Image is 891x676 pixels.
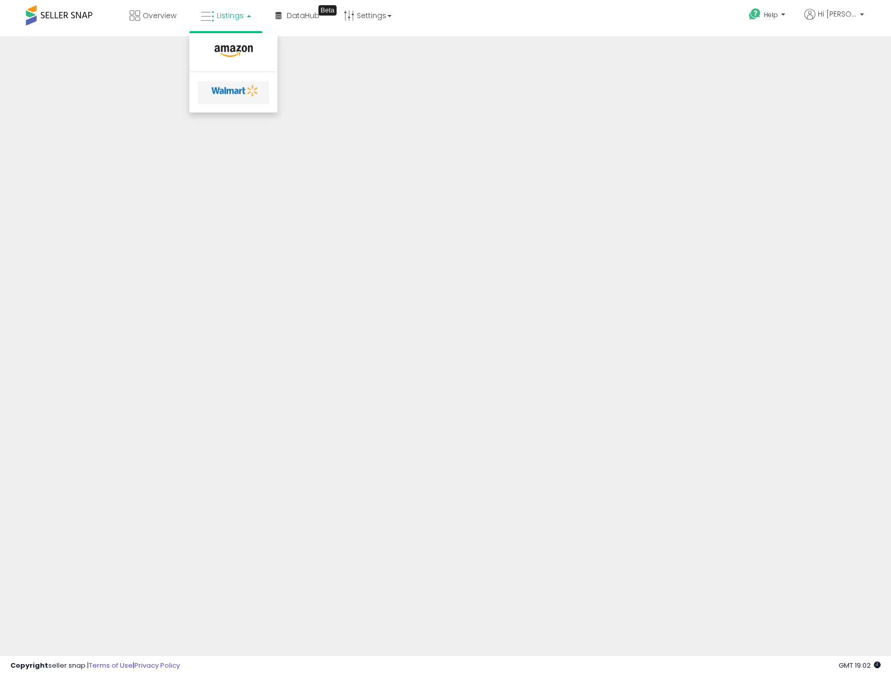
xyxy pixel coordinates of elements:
[287,10,319,21] span: DataHub
[217,10,244,21] span: Listings
[804,9,864,32] a: Hi [PERSON_NAME]
[134,660,180,670] a: Privacy Policy
[143,10,176,21] span: Overview
[318,5,337,16] div: Tooltip anchor
[10,661,180,671] div: seller snap | |
[748,8,761,21] i: Get Help
[89,660,133,670] a: Terms of Use
[10,660,48,670] strong: Copyright
[818,9,857,19] span: Hi [PERSON_NAME]
[764,10,778,19] span: Help
[839,660,881,670] span: 2025-10-13 19:02 GMT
